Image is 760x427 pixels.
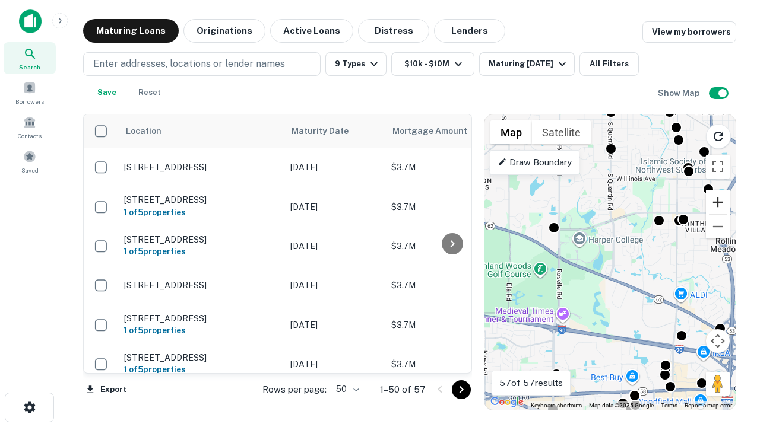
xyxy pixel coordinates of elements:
[391,358,510,371] p: $3.7M
[331,381,361,398] div: 50
[290,279,379,292] p: [DATE]
[358,19,429,43] button: Distress
[290,200,379,213] p: [DATE]
[118,114,284,148] th: Location
[21,165,39,175] span: Saved
[392,124,483,138] span: Mortgage Amount
[125,124,161,138] span: Location
[499,376,563,390] p: 57 of 57 results
[579,52,639,76] button: All Filters
[661,402,677,409] a: Terms (opens in new tab)
[83,19,179,43] button: Maturing Loans
[479,52,575,76] button: Maturing [DATE]
[4,77,56,109] a: Borrowers
[290,318,379,332] p: [DATE]
[124,324,278,337] h6: 1 of 5 properties
[490,120,532,144] button: Show street map
[498,155,572,170] p: Draw Boundary
[19,62,40,72] span: Search
[642,21,736,43] a: View my borrowers
[124,352,278,363] p: [STREET_ADDRESS]
[487,394,527,410] img: Google
[489,57,569,71] div: Maturing [DATE]
[452,380,471,399] button: Go to next page
[391,240,510,253] p: $3.7M
[487,394,527,410] a: Open this area in Google Maps (opens a new window)
[292,124,364,138] span: Maturity Date
[262,383,327,397] p: Rows per page:
[391,318,510,332] p: $3.7M
[685,402,732,409] a: Report a map error
[658,87,702,100] h6: Show Map
[290,358,379,371] p: [DATE]
[124,363,278,376] h6: 1 of 5 properties
[124,234,278,245] p: [STREET_ADDRESS]
[290,240,379,253] p: [DATE]
[391,52,474,76] button: $10k - $10M
[183,19,265,43] button: Originations
[19,9,42,33] img: capitalize-icon.png
[83,52,321,76] button: Enter addresses, locations or lender names
[706,215,730,238] button: Zoom out
[706,190,730,214] button: Zoom in
[124,162,278,173] p: [STREET_ADDRESS]
[83,381,129,399] button: Export
[484,114,736,410] div: 0 0
[124,313,278,324] p: [STREET_ADDRESS]
[531,401,582,410] button: Keyboard shortcuts
[4,145,56,177] a: Saved
[589,402,654,409] span: Map data ©2025 Google
[391,279,510,292] p: $3.7M
[15,97,44,106] span: Borrowers
[290,161,379,174] p: [DATE]
[701,332,760,389] iframe: Chat Widget
[124,245,278,258] h6: 1 of 5 properties
[706,155,730,179] button: Toggle fullscreen view
[434,19,505,43] button: Lenders
[131,81,169,104] button: Reset
[391,161,510,174] p: $3.7M
[18,131,42,141] span: Contacts
[706,124,731,149] button: Reload search area
[124,195,278,205] p: [STREET_ADDRESS]
[385,114,516,148] th: Mortgage Amount
[391,200,510,213] p: $3.7M
[88,81,126,104] button: Save your search to get updates of matches that match your search criteria.
[4,111,56,143] a: Contacts
[380,383,426,397] p: 1–50 of 57
[4,42,56,74] a: Search
[124,206,278,219] h6: 1 of 5 properties
[706,329,730,353] button: Map camera controls
[124,280,278,291] p: [STREET_ADDRESS]
[93,57,285,71] p: Enter addresses, locations or lender names
[325,52,387,76] button: 9 Types
[270,19,353,43] button: Active Loans
[284,114,385,148] th: Maturity Date
[532,120,591,144] button: Show satellite imagery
